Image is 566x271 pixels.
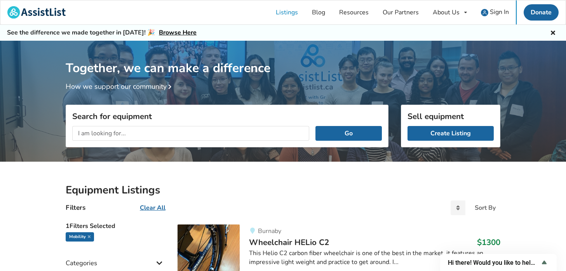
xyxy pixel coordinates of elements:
[408,111,494,121] h3: Sell equipment
[66,218,165,232] h5: 1 Filters Selected
[448,258,549,267] button: Show survey - Hi there! Would you like to help us improve AssistList?
[477,237,500,247] h3: $1300
[159,28,197,37] a: Browse Here
[66,203,85,212] h4: Filters
[376,0,426,24] a: Our Partners
[66,183,500,197] h2: Equipment Listings
[474,0,516,24] a: user icon Sign In
[258,227,281,235] span: Burnaby
[305,0,332,24] a: Blog
[315,126,382,141] button: Go
[7,29,197,37] h5: See the difference we made together in [DATE]! 🎉
[448,259,540,266] span: Hi there! Would you like to help us improve AssistList?
[7,6,66,19] img: assistlist-logo
[332,0,376,24] a: Resources
[66,82,174,91] a: How we support our community
[66,41,500,76] h1: Together, we can make a difference
[433,9,460,16] div: About Us
[249,249,500,267] div: This Helio C2 carbon fiber wheelchair is one of the best in the market, it features an impressive...
[72,126,309,141] input: I am looking for...
[481,9,488,16] img: user icon
[408,126,494,141] a: Create Listing
[475,205,496,211] div: Sort By
[66,243,165,271] div: Categories
[66,232,94,242] div: Mobility
[140,204,165,212] u: Clear All
[72,111,382,121] h3: Search for equipment
[490,8,509,16] span: Sign In
[524,4,559,21] a: Donate
[269,0,305,24] a: Listings
[249,237,329,248] span: Wheelchair HELio C2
